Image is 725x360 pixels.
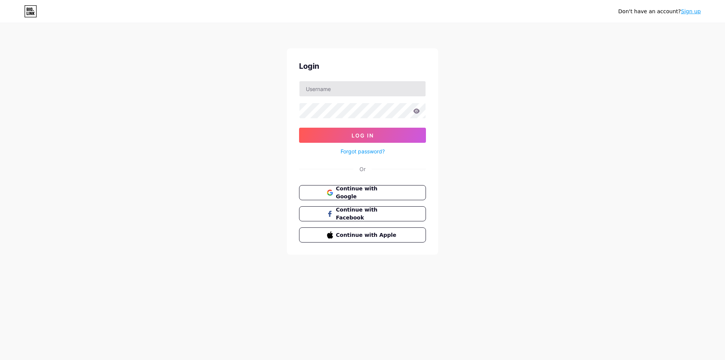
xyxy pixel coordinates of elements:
[299,185,426,200] button: Continue with Google
[299,227,426,243] button: Continue with Apple
[681,8,701,14] a: Sign up
[352,132,374,139] span: Log In
[299,206,426,221] button: Continue with Facebook
[618,8,701,15] div: Don't have an account?
[299,81,426,96] input: Username
[341,147,385,155] a: Forgot password?
[336,231,398,239] span: Continue with Apple
[336,206,398,222] span: Continue with Facebook
[299,128,426,143] button: Log In
[336,185,398,201] span: Continue with Google
[359,165,366,173] div: Or
[299,60,426,72] div: Login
